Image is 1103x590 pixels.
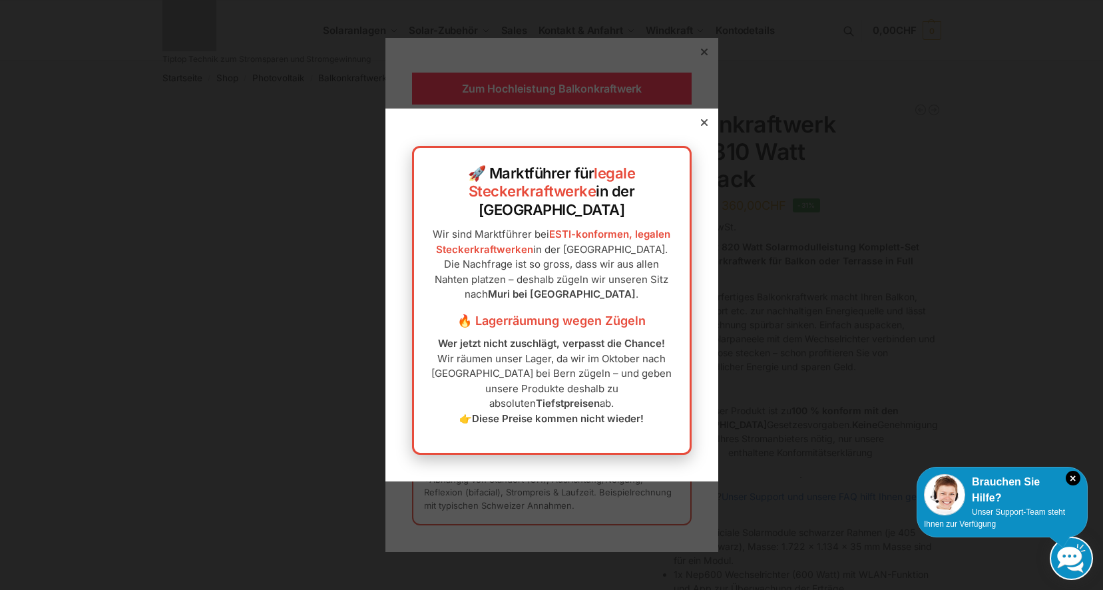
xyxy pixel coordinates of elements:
[436,228,671,256] a: ESTI-konformen, legalen Steckerkraftwerken
[427,227,676,302] p: Wir sind Marktführer bei in der [GEOGRAPHIC_DATA]. Die Nachfrage ist so gross, dass wir aus allen...
[427,336,676,426] p: Wir räumen unser Lager, da wir im Oktober nach [GEOGRAPHIC_DATA] bei Bern zügeln – und geben unse...
[488,288,636,300] strong: Muri bei [GEOGRAPHIC_DATA]
[469,164,636,200] a: legale Steckerkraftwerke
[536,397,600,410] strong: Tiefstpreisen
[924,474,1080,506] div: Brauchen Sie Hilfe?
[472,412,644,425] strong: Diese Preise kommen nicht wieder!
[924,474,965,515] img: Customer service
[427,164,676,220] h2: 🚀 Marktführer für in der [GEOGRAPHIC_DATA]
[427,312,676,330] h3: 🔥 Lagerräumung wegen Zügeln
[1066,471,1080,485] i: Schließen
[438,337,665,350] strong: Wer jetzt nicht zuschlägt, verpasst die Chance!
[924,507,1065,529] span: Unser Support-Team steht Ihnen zur Verfügung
